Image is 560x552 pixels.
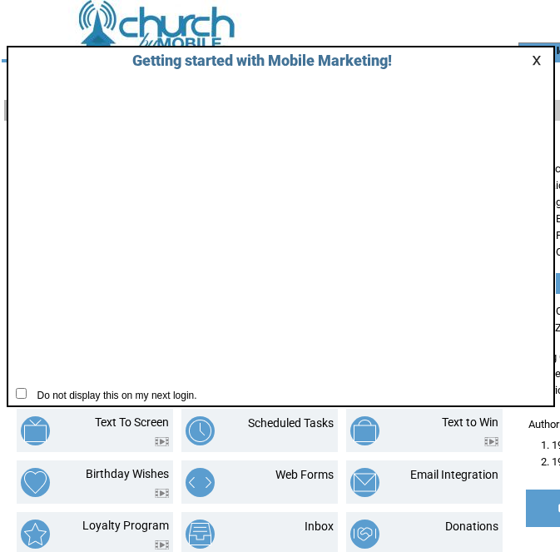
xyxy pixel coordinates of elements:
span: Getting started with Mobile Marketing! [116,52,392,69]
img: account_icon.gif [544,45,557,58]
a: Donations [445,520,498,533]
img: video.png [484,437,498,446]
a: Web Forms [275,468,334,481]
img: donations.png [350,520,379,549]
img: video.png [155,540,169,550]
img: email-integration.png [350,468,379,497]
a: Birthday Wishes [86,467,169,480]
a: Scheduled Tasks [248,416,334,430]
img: birthday-wishes.png [21,468,50,497]
img: video.png [155,489,169,498]
a: Inbox [305,520,334,533]
img: web-forms.png [186,468,215,497]
img: video.png [155,437,169,446]
a: Loyalty Program [82,519,169,532]
img: text-to-win.png [350,416,379,445]
img: scheduled-tasks.png [186,416,215,445]
a: Text to Win [442,415,498,429]
a: Text To Screen [95,415,169,429]
a: Email Integration [410,468,498,481]
img: inbox.png [186,520,215,549]
span: Do not display this on my next login. [29,390,197,401]
img: loyalty-program.png [21,520,50,549]
img: text-to-screen.png [21,416,50,445]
